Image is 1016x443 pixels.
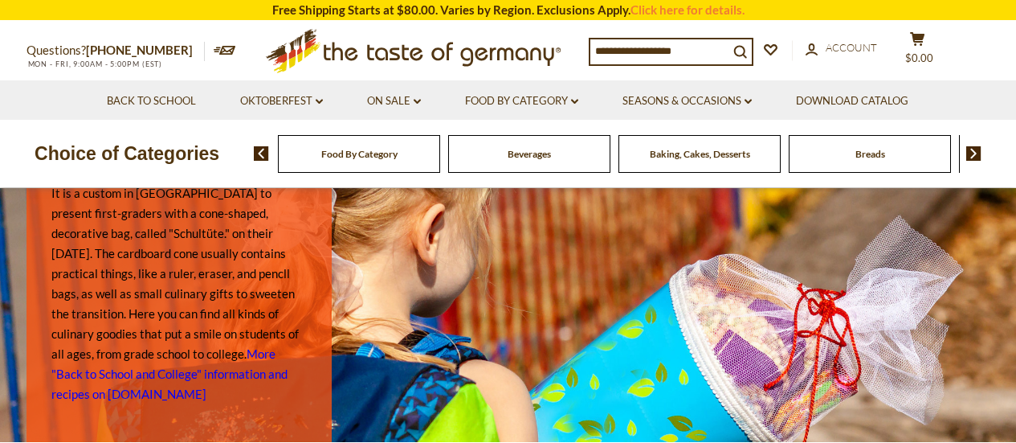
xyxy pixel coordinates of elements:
span: Account [826,41,877,54]
p: It is a custom in [GEOGRAPHIC_DATA] to present first-graders with a cone-shaped, decorative bag, ... [51,183,307,404]
a: Seasons & Occasions [622,92,752,110]
a: Baking, Cakes, Desserts [650,148,750,160]
span: MON - FRI, 9:00AM - 5:00PM (EST) [27,59,163,68]
span: $0.00 [905,51,933,64]
a: More "Back to School and College" information and recipes on [DOMAIN_NAME] [51,347,288,401]
img: previous arrow [254,146,269,161]
a: On Sale [367,92,421,110]
a: Food By Category [465,92,578,110]
a: Beverages [508,148,551,160]
p: Questions? [27,40,205,61]
a: Back to School [107,92,196,110]
a: Breads [855,148,885,160]
a: Food By Category [321,148,398,160]
img: next arrow [966,146,981,161]
a: Download Catalog [796,92,908,110]
button: $0.00 [894,31,942,72]
a: [PHONE_NUMBER] [86,43,193,57]
a: Click here for details. [630,2,745,17]
a: Account [806,39,877,57]
a: Oktoberfest [240,92,323,110]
